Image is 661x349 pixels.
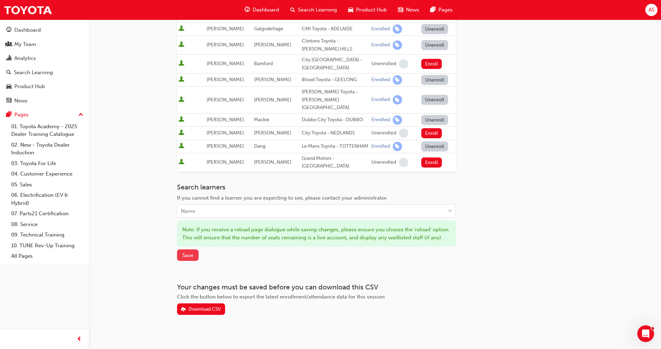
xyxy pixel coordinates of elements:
span: search-icon [6,70,11,76]
span: learningRecordVerb_ENROLL-icon [393,95,402,104]
div: News [14,97,28,105]
span: [PERSON_NAME] [207,143,244,149]
div: Name [181,207,195,215]
div: Blood Toyota - GEELONG [302,76,369,84]
span: pages-icon [430,6,436,14]
span: User is active [178,76,184,83]
a: News [3,94,86,107]
span: news-icon [6,98,11,104]
div: Enrolled [371,26,390,32]
span: search-icon [290,6,295,14]
span: Dashboard [253,6,279,14]
span: learningRecordVerb_ENROLL-icon [393,142,402,151]
span: [PERSON_NAME] [207,130,244,136]
span: [PERSON_NAME] [254,42,291,48]
span: [PERSON_NAME] [207,42,244,48]
a: 08. Service [8,219,86,230]
span: car-icon [348,6,353,14]
div: Analytics [14,54,36,62]
div: Enrolled [371,77,390,83]
a: search-iconSearch Learning [285,3,343,17]
div: Unenrolled [371,159,396,166]
a: pages-iconPages [425,3,458,17]
div: City Toyota - NEDLANDS [302,129,369,137]
div: [PERSON_NAME] Toyota - [PERSON_NAME][GEOGRAPHIC_DATA] [302,88,369,112]
a: My Team [3,38,86,51]
div: My Team [14,40,36,48]
span: Dang [254,143,266,149]
iframe: Intercom live chat [637,325,654,342]
a: Analytics [3,52,86,65]
span: User is active [178,96,184,103]
div: Product Hub [14,83,45,91]
a: Dashboard [3,24,86,37]
span: Mackie [254,117,269,123]
span: people-icon [6,41,11,48]
span: Bamford [254,61,273,67]
button: Pages [3,108,86,121]
button: Enroll [421,128,442,138]
span: guage-icon [6,27,11,33]
a: guage-iconDashboard [239,3,285,17]
span: If you cannot find a learner you are expecting to see, please contact your administrator. [177,195,388,201]
span: up-icon [78,110,83,119]
div: Enrolled [371,42,390,48]
span: download-icon [181,307,186,313]
span: news-icon [398,6,403,14]
div: Dubbo City Toyota - DUBBO [302,116,369,124]
img: Trak [3,2,52,18]
button: Enroll [421,157,442,168]
span: [PERSON_NAME] [254,130,291,136]
div: Search Learning [14,69,53,77]
div: Note: If you receive a reload page dialogue while saving changes, please ensure you choose the 'r... [177,220,456,247]
a: 01. Toyota Academy - 2025 Dealer Training Catalogue [8,121,86,140]
button: Unenroll [421,75,448,85]
span: down-icon [448,207,453,216]
span: [PERSON_NAME] [207,159,244,165]
span: learningRecordVerb_ENROLL-icon [393,75,402,85]
button: Unenroll [421,40,448,50]
a: All Pages [8,251,86,262]
a: 07. Parts21 Certification [8,208,86,219]
span: Product Hub [356,6,387,14]
div: Unenrolled [371,130,396,137]
div: Le Mans Toyota - TOTTENHAM [302,142,369,150]
div: Download CSV [189,306,221,312]
span: Save [182,252,193,258]
a: Search Learning [3,66,86,79]
div: Enrolled [371,117,390,123]
a: car-iconProduct Hub [343,3,392,17]
button: Enroll [421,59,442,69]
h3: Your changes must be saved before you can download this CSV [177,283,456,291]
span: guage-icon [245,6,250,14]
a: 04. Customer Experience [8,169,86,179]
span: prev-icon [77,335,82,344]
span: [PERSON_NAME] [207,97,244,103]
span: User is active [178,116,184,123]
span: [PERSON_NAME] [207,77,244,83]
span: [PERSON_NAME] [207,26,244,32]
div: Enrolled [371,96,390,103]
a: Product Hub [3,80,86,93]
span: [PERSON_NAME] [207,117,244,123]
span: Search Learning [298,6,337,14]
span: chart-icon [6,55,11,62]
a: 10. TUNE Rev-Up Training [8,240,86,251]
button: DashboardMy TeamAnalyticsSearch LearningProduct HubNews [3,22,86,108]
span: [PERSON_NAME] [254,159,291,165]
span: [PERSON_NAME] [207,61,244,67]
h3: Search learners [177,183,456,191]
button: Unenroll [421,141,448,152]
span: News [406,6,419,14]
span: Pages [438,6,453,14]
span: AS [648,6,654,14]
div: Pages [14,111,29,119]
button: Unenroll [421,115,448,125]
a: 03. Toyota For Life [8,158,86,169]
span: learningRecordVerb_ENROLL-icon [393,40,402,50]
span: learningRecordVerb_ENROLL-icon [393,115,402,125]
span: Galgodellage [254,26,283,32]
span: car-icon [6,84,11,90]
span: User is active [178,25,184,32]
